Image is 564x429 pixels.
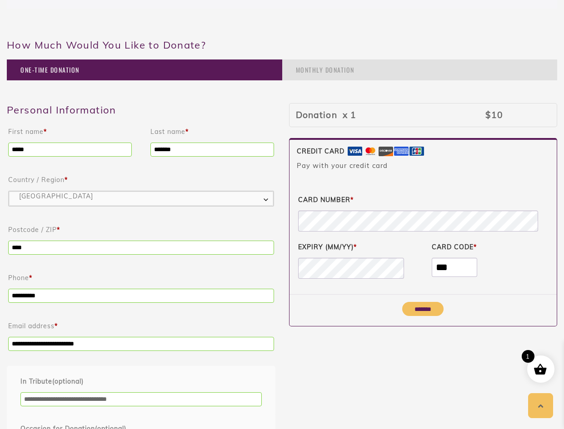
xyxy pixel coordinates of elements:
[379,147,393,156] img: Discover
[522,350,534,363] span: 1
[298,193,549,206] label: Card number
[298,241,414,253] label: Expiry (MM/YY)
[9,192,273,206] span: Country / Region
[297,147,550,156] label: Credit Card
[485,109,491,120] span: $
[290,104,479,126] td: Donation x 1
[52,377,84,385] span: (optional)
[297,161,550,171] p: Pay with your credit card
[7,59,282,80] div: One-Time Donation
[432,241,548,253] label: Card code
[409,147,424,156] img: Jcb
[20,375,262,388] label: In Tribute
[8,320,274,332] label: Email address
[7,23,557,52] h3: How Much Would You Like to Donate?
[348,147,362,156] img: Visa
[8,223,274,236] label: Postcode / ZIP
[8,271,274,284] label: Phone
[485,109,503,120] bdi: 10
[282,59,558,80] div: Monthly Donation
[9,192,273,206] span: Philippines
[7,103,275,117] h3: Personal Information
[363,147,378,156] img: Mastercard
[150,125,274,138] label: Last name
[394,147,409,156] img: Amex
[8,173,274,186] label: Country / Region
[8,125,132,138] label: First name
